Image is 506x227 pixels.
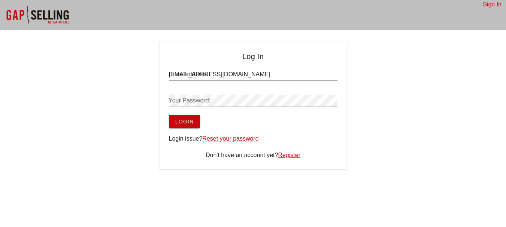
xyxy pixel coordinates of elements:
span: Login [175,119,194,125]
div: Don't have an account yet? [169,151,337,160]
h4: Log In [169,50,337,62]
a: Sign In [483,1,502,7]
button: Login [169,115,200,128]
a: Reset your password [202,135,258,142]
a: Register [278,152,300,158]
div: Login issue? [169,134,337,143]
